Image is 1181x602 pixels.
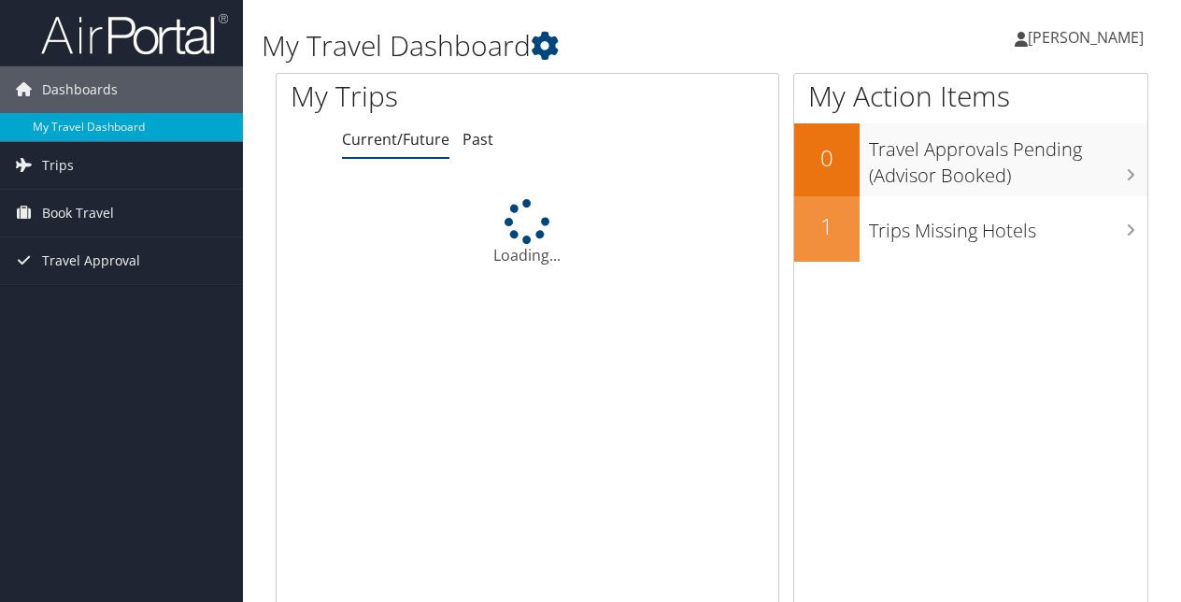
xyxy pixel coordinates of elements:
h1: My Trips [291,77,555,116]
span: [PERSON_NAME] [1028,27,1144,48]
a: 1Trips Missing Hotels [794,196,1147,262]
h1: My Action Items [794,77,1147,116]
span: Trips [42,142,74,189]
h1: My Travel Dashboard [262,26,862,65]
a: Past [462,129,493,150]
a: Current/Future [342,129,449,150]
a: 0Travel Approvals Pending (Advisor Booked) [794,123,1147,195]
span: Book Travel [42,190,114,236]
h2: 1 [794,210,860,242]
span: Dashboards [42,66,118,113]
a: [PERSON_NAME] [1015,9,1162,65]
span: Travel Approval [42,237,140,284]
h3: Trips Missing Hotels [869,208,1147,244]
h2: 0 [794,142,860,174]
div: Loading... [277,199,778,266]
h3: Travel Approvals Pending (Advisor Booked) [869,127,1147,189]
img: airportal-logo.png [41,12,228,56]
